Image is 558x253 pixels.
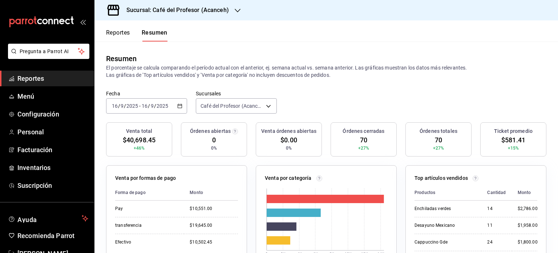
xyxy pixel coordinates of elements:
[487,222,506,229] div: 11
[512,185,538,201] th: Monto
[415,185,481,201] th: Productos
[139,103,141,109] span: -
[115,206,178,212] div: Pay
[17,214,79,223] span: Ayuda
[201,102,263,110] span: Café del Profesor (Acanceh)
[115,222,178,229] div: transferencia
[211,145,217,151] span: 0%
[487,206,506,212] div: 14
[20,48,78,55] span: Pregunta a Parrot AI
[487,239,506,245] div: 24
[124,103,126,109] span: /
[156,103,169,109] input: ----
[261,127,316,135] h3: Venta órdenes abiertas
[154,103,156,109] span: /
[5,53,89,60] a: Pregunta a Parrot AI
[115,185,184,201] th: Forma de pago
[184,185,238,201] th: Monto
[358,145,369,151] span: +27%
[8,44,89,59] button: Pregunta a Parrot AI
[134,145,145,151] span: +46%
[415,174,468,182] p: Top artículos vendidos
[118,103,120,109] span: /
[126,127,152,135] h3: Venta total
[80,19,86,25] button: open_drawer_menu
[106,29,130,41] button: Reportes
[212,135,216,145] span: 0
[121,6,229,15] h3: Sucursal: Café del Profesor (Acanceh)
[148,103,150,109] span: /
[494,127,533,135] h3: Ticket promedio
[190,222,238,229] div: $19,645.00
[17,109,88,119] span: Configuración
[280,135,297,145] span: $0.00
[17,163,88,173] span: Inventarios
[17,231,88,241] span: Recomienda Parrot
[17,181,88,190] span: Suscripción
[106,91,187,96] label: Fecha
[17,74,88,83] span: Reportes
[343,127,384,135] h3: Órdenes cerradas
[433,145,444,151] span: +27%
[126,103,138,109] input: ----
[481,185,511,201] th: Cantidad
[115,174,176,182] p: Venta por formas de pago
[435,135,442,145] span: 70
[196,91,277,96] label: Sucursales
[415,239,476,245] div: Cappuccino Gde
[518,222,538,229] div: $1,958.00
[190,127,231,135] h3: Órdenes abiertas
[112,103,118,109] input: --
[508,145,519,151] span: +15%
[415,206,476,212] div: Enchiladas verdes
[150,103,154,109] input: --
[415,222,476,229] div: Desayuno Mexicano
[17,127,88,137] span: Personal
[360,135,367,145] span: 70
[420,127,457,135] h3: Órdenes totales
[286,145,292,151] span: 0%
[106,53,137,64] div: Resumen
[190,239,238,245] div: $10,502.45
[518,239,538,245] div: $1,800.00
[123,135,155,145] span: $40,698.45
[106,29,167,41] div: navigation tabs
[17,91,88,101] span: Menú
[120,103,124,109] input: --
[17,145,88,155] span: Facturación
[501,135,525,145] span: $581.41
[265,174,312,182] p: Venta por categoría
[106,64,546,79] p: El porcentaje se calcula comparando el período actual con el anterior, ej. semana actual vs. sema...
[518,206,538,212] div: $2,786.00
[190,206,238,212] div: $10,551.00
[115,239,178,245] div: Efectivo
[141,103,148,109] input: --
[142,29,167,41] button: Resumen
